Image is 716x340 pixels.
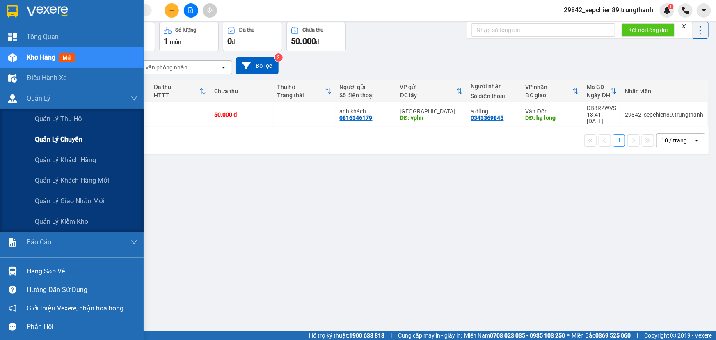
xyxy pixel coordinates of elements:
img: solution-icon [8,238,17,247]
span: Quản lý kiểm kho [35,216,88,227]
th: Toggle SortBy [396,80,467,102]
span: đ [232,39,235,45]
span: Giới thiệu Vexere, nhận hoa hồng [27,303,124,313]
div: Thu hộ [277,84,325,90]
img: warehouse-icon [8,267,17,276]
span: ⚪️ [567,334,570,337]
div: Người nhận [471,83,517,90]
span: 50.000 [291,36,316,46]
div: 10 / trang [661,136,687,145]
div: ĐC giao [526,92,572,99]
th: Toggle SortBy [273,80,336,102]
span: down [131,239,137,246]
div: Vân Đồn [526,108,579,115]
div: 29842_sepchien89.trungthanh [625,111,704,118]
img: warehouse-icon [8,74,17,83]
div: Chọn văn phòng nhận [131,63,188,71]
span: 1 [669,4,672,9]
span: 1 [164,36,168,46]
span: mới [59,53,75,62]
span: Hỗ trợ kỹ thuật: [309,331,384,340]
span: món [170,39,181,45]
span: question-circle [9,286,16,294]
div: anh khách [340,108,392,115]
th: Toggle SortBy [522,80,583,102]
img: warehouse-icon [8,94,17,103]
div: DĐ: hạ long [526,115,579,121]
span: file-add [188,7,194,13]
th: Toggle SortBy [583,80,621,102]
span: close [681,23,687,29]
div: Chưa thu [214,88,269,94]
div: Phản hồi [27,321,137,333]
th: Toggle SortBy [150,80,210,102]
span: Kết nối tổng đài [628,25,668,34]
span: copyright [670,333,676,338]
div: Trạng thái [277,92,325,99]
span: Miền Bắc [572,331,631,340]
button: 1 [613,134,625,147]
div: Số lượng [176,27,197,33]
span: Tổng Quan [27,32,59,42]
span: notification [9,304,16,312]
img: warehouse-icon [8,53,17,62]
span: Quản lý khách hàng [35,155,96,165]
sup: 1 [668,4,674,9]
div: Số điện thoại [340,92,392,99]
span: message [9,323,16,331]
span: plus [169,7,175,13]
div: VP gửi [400,84,456,90]
div: Người gửi [340,84,392,90]
span: Quản Lý [27,93,50,103]
div: DĐ: vphn [400,115,463,121]
button: Chưa thu50.000đ [286,22,346,51]
div: Đã thu [154,84,199,90]
span: Quản lý chuyến [35,134,82,145]
div: Chưa thu [303,27,324,33]
strong: 0369 525 060 [595,332,631,339]
div: 0816346179 [340,115,373,121]
div: Hướng dẫn sử dụng [27,284,137,296]
svg: open [220,64,227,71]
img: dashboard-icon [8,33,17,41]
span: | [637,331,638,340]
span: caret-down [700,7,708,14]
span: down [131,95,137,102]
span: đ [316,39,319,45]
span: Quản lý giao nhận mới [35,196,105,206]
div: HTTT [154,92,199,99]
button: Kết nối tổng đài [622,23,675,37]
div: Số điện thoại [471,93,517,99]
button: Số lượng1món [159,22,219,51]
div: Ngày ĐH [587,92,610,99]
span: Cung cấp máy in - giấy in: [398,331,462,340]
span: Kho hàng [27,53,55,61]
div: Hàng sắp về [27,265,137,278]
svg: open [693,137,700,144]
button: aim [203,3,217,18]
div: ĐC lấy [400,92,456,99]
div: VP nhận [526,84,572,90]
img: phone-icon [682,7,689,14]
span: | [391,331,392,340]
div: DB8R2WVS [587,105,617,111]
button: Bộ lọc [236,57,279,74]
div: [GEOGRAPHIC_DATA] [400,108,463,115]
button: plus [165,3,179,18]
div: 50.000 đ [214,111,269,118]
span: aim [207,7,213,13]
div: Đã thu [239,27,254,33]
span: Quản lý khách hàng mới [35,175,109,186]
span: Quản lý thu hộ [35,114,82,124]
div: 13:41 [DATE] [587,111,617,124]
strong: 1900 633 818 [349,332,384,339]
div: a dũng [471,108,517,115]
span: Báo cáo [27,237,51,247]
span: Miền Nam [464,331,565,340]
sup: 2 [275,53,283,62]
strong: 0708 023 035 - 0935 103 250 [490,332,565,339]
input: Nhập số tổng đài [471,23,615,37]
div: Mã GD [587,84,610,90]
span: 0 [227,36,232,46]
button: file-add [184,3,198,18]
